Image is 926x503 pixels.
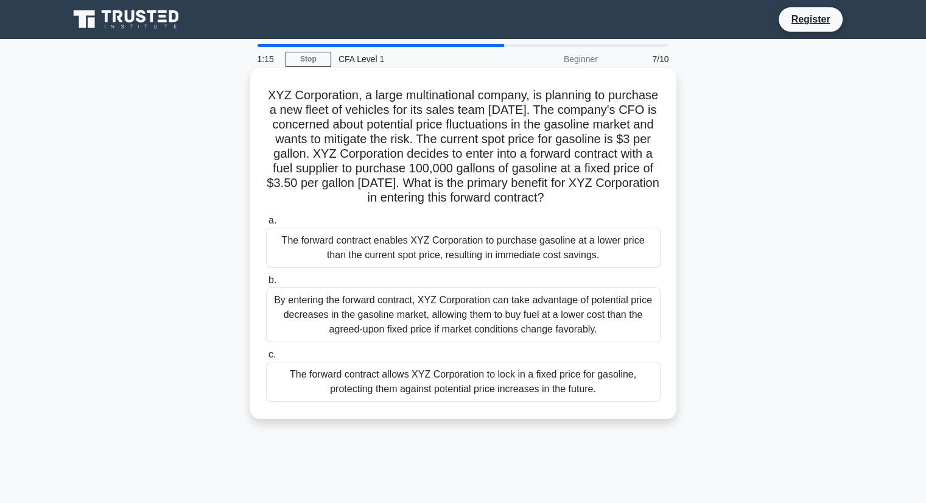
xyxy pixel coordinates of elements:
a: Register [784,12,837,27]
div: The forward contract allows XYZ Corporation to lock in a fixed price for gasoline, protecting the... [266,362,661,402]
div: By entering the forward contract, XYZ Corporation can take advantage of potential price decreases... [266,287,661,342]
h5: XYZ Corporation, a large multinational company, is planning to purchase a new fleet of vehicles f... [265,88,662,206]
span: b. [268,275,276,285]
div: Beginner [499,47,605,71]
a: Stop [286,52,331,67]
span: a. [268,215,276,225]
div: 7/10 [605,47,676,71]
div: CFA Level 1 [331,47,499,71]
div: 1:15 [250,47,286,71]
div: The forward contract enables XYZ Corporation to purchase gasoline at a lower price than the curre... [266,228,661,268]
span: c. [268,349,276,359]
